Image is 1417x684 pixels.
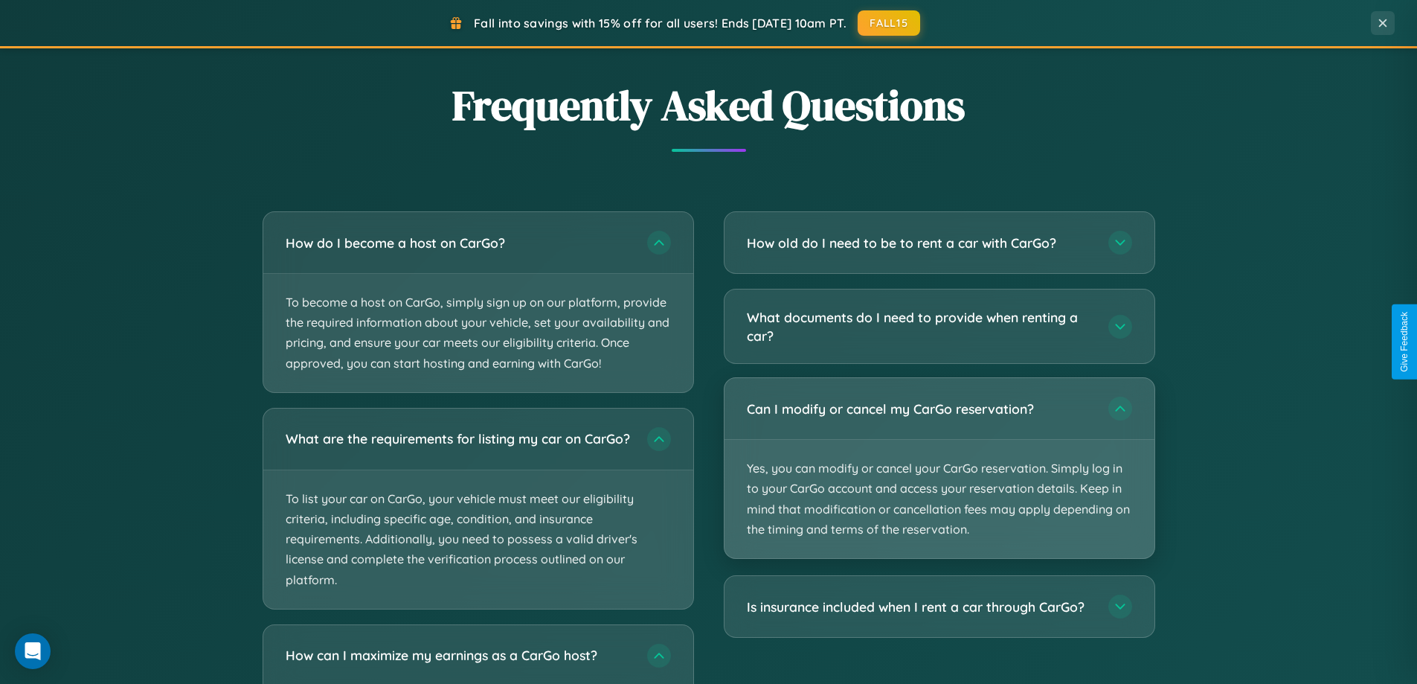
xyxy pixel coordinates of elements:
[15,633,51,669] div: Open Intercom Messenger
[263,470,693,609] p: To list your car on CarGo, your vehicle must meet our eligibility criteria, including specific ag...
[263,77,1155,134] h2: Frequently Asked Questions
[747,598,1093,616] h3: Is insurance included when I rent a car through CarGo?
[263,274,693,392] p: To become a host on CarGo, simply sign up on our platform, provide the required information about...
[747,234,1093,252] h3: How old do I need to be to rent a car with CarGo?
[858,10,920,36] button: FALL15
[724,440,1154,558] p: Yes, you can modify or cancel your CarGo reservation. Simply log in to your CarGo account and acc...
[747,400,1093,418] h3: Can I modify or cancel my CarGo reservation?
[474,16,846,31] span: Fall into savings with 15% off for all users! Ends [DATE] 10am PT.
[1399,312,1410,372] div: Give Feedback
[286,429,632,448] h3: What are the requirements for listing my car on CarGo?
[286,646,632,665] h3: How can I maximize my earnings as a CarGo host?
[286,234,632,252] h3: How do I become a host on CarGo?
[747,308,1093,345] h3: What documents do I need to provide when renting a car?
